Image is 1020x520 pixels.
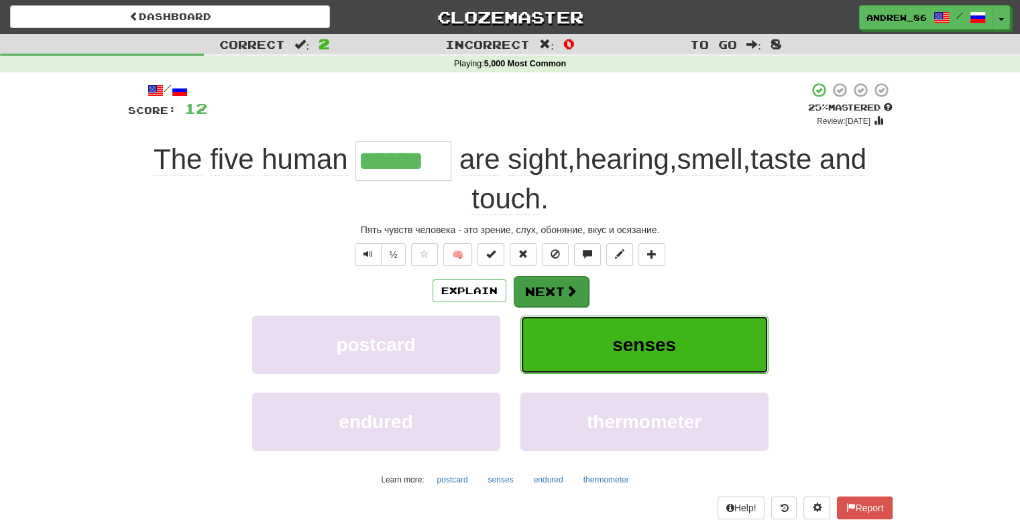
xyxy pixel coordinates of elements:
button: Next [514,276,589,307]
span: and [819,143,866,176]
small: Review: [DATE] [817,117,870,126]
button: Discuss sentence (alt+u) [574,243,601,266]
a: Clozemaster [350,5,670,29]
span: endured [339,411,412,432]
span: 0 [563,36,575,52]
button: Help! [718,497,765,519]
button: Set this sentence to 100% Mastered (alt+m) [477,243,504,266]
strong: 5,000 Most Common [484,59,566,68]
span: thermometer [587,411,701,432]
button: Play sentence audio (ctl+space) [355,243,382,266]
button: Edit sentence (alt+d) [606,243,633,266]
span: 8 [771,36,782,52]
span: human [262,143,347,176]
span: sight [508,143,567,176]
span: : [294,39,309,50]
span: / [956,11,963,20]
button: Round history (alt+y) [771,497,797,519]
span: Correct [219,38,285,51]
button: postcard [429,470,475,490]
button: Reset to 0% Mastered (alt+r) [510,243,536,266]
span: , , , . [451,143,866,215]
span: postcard [336,334,415,355]
span: are [459,143,500,176]
div: / [128,82,207,99]
button: ½ [381,243,406,266]
span: 2 [319,36,330,52]
button: thermometer [576,470,636,490]
button: senses [520,316,769,374]
button: 🧠 [443,243,472,266]
div: Пять чувств человека - это зрение, слух, обоняние, вкус и осязание. [128,223,893,237]
small: Learn more: [381,475,424,484]
span: Andrew_86 [866,11,927,23]
span: smell [677,143,742,176]
button: Report [837,497,892,519]
span: taste [750,143,811,176]
span: hearing [575,143,669,176]
div: Mastered [808,102,893,114]
span: To go [690,38,737,51]
span: touch [471,183,541,215]
button: Favorite sentence (alt+f) [411,243,438,266]
button: Ignore sentence (alt+i) [542,243,569,266]
button: postcard [252,316,500,374]
span: : [539,39,554,50]
button: Add to collection (alt+a) [638,243,665,266]
span: five [210,143,253,176]
span: 25 % [808,102,828,113]
button: Explain [433,279,506,302]
span: : [746,39,761,50]
button: thermometer [520,393,769,451]
span: 12 [184,100,207,117]
a: Andrew_86 / [859,5,993,29]
span: Score: [128,105,176,116]
button: endured [526,470,571,490]
a: Dashboard [10,5,330,28]
span: The [154,143,202,176]
span: senses [612,334,676,355]
span: Incorrect [445,38,530,51]
div: Text-to-speech controls [352,243,406,266]
button: senses [481,470,521,490]
button: endured [252,393,500,451]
